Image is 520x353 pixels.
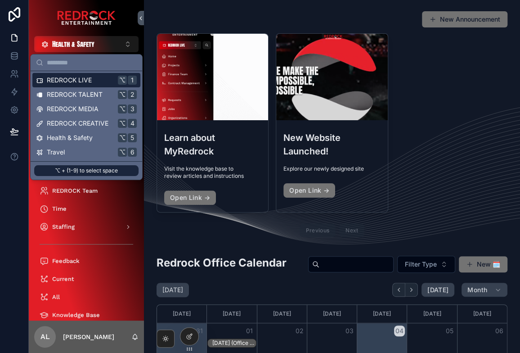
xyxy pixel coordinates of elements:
[462,283,507,297] button: Month
[47,148,65,157] span: Travel
[52,312,100,319] span: Knowledge Base
[359,305,405,323] div: [DATE]
[244,326,255,336] button: 01
[31,71,142,161] div: Suggestions
[63,332,114,341] p: [PERSON_NAME]
[119,91,126,98] span: ⌥
[129,77,136,84] span: 1
[34,201,139,217] a: Time
[194,326,205,336] button: 31
[394,326,405,336] button: 04
[52,205,67,213] span: Time
[427,286,448,294] span: [DATE]
[47,90,103,99] span: REDROCK TALENT
[52,294,60,301] span: All
[276,33,388,213] a: New Website Launched!Explore our newly designed siteOpen Link →
[119,149,126,156] span: ⌥
[276,34,387,120] div: Screenshot-2025-08-19-at-10.28.09-AM.png
[164,165,261,180] span: Visit the knowledge base to review articles and instructions
[119,120,126,127] span: ⌥
[52,223,75,231] span: Staffing
[392,283,405,297] button: Back
[405,260,437,269] span: Filter Type
[119,134,126,141] span: ⌥
[397,256,455,273] button: Select Button
[34,219,139,235] a: Staffing
[494,326,505,336] button: 06
[283,131,380,158] h3: New Website Launched!
[208,305,255,323] div: [DATE]
[47,133,93,142] span: Health & Safety
[34,307,139,323] a: Knowledge Base
[157,33,269,213] a: Learn about MyRedrockVisit the knowledge base to review articles and instructionsOpen Link →
[212,339,256,347] div: [DATE] (Office Closed)
[467,286,487,294] span: Month
[34,271,139,287] a: Current
[129,149,136,156] span: 6
[405,283,418,297] button: Next
[422,11,507,27] button: New Announcement
[421,283,454,297] button: [DATE]
[52,276,74,283] span: Current
[129,105,136,113] span: 3
[34,183,139,199] a: REDROCK Team
[459,305,506,323] div: [DATE]
[52,187,98,195] span: REDROCK Team
[129,120,136,127] span: 4
[129,91,136,98] span: 2
[212,339,256,347] div: Labor Day (Office Closed)
[34,253,139,269] a: Feedback
[52,258,80,265] span: Feedback
[344,326,355,336] button: 03
[34,289,139,305] a: All
[157,255,287,270] h2: Redrock Office Calendar
[294,326,305,336] button: 02
[129,134,136,141] span: 5
[283,183,335,198] a: Open Link →
[40,331,50,342] span: AL
[283,165,380,172] span: Explore our newly designed site
[34,165,139,176] p: ⌥ + (1-9) to select space
[119,77,126,84] span: ⌥
[47,76,92,85] span: REDROCK LIVE
[34,36,139,52] button: Select Button
[444,326,455,336] button: 05
[259,305,305,323] div: [DATE]
[162,285,183,294] h2: [DATE]
[164,190,216,205] a: Open Link →
[47,119,108,128] span: REDROCK CREATIVE
[157,34,268,120] div: Screenshot-2025-08-19-at-2.09.49-PM.png
[408,305,455,323] div: [DATE]
[57,11,116,25] img: App logo
[119,105,126,113] span: ⌥
[309,305,355,323] div: [DATE]
[164,131,261,158] h3: Learn about MyRedrock
[158,305,205,323] div: [DATE]
[29,52,144,321] div: scrollable content
[52,40,94,49] span: Health & Safety
[459,256,507,272] button: New 🗓️
[47,104,99,113] span: REDROCK MEDIA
